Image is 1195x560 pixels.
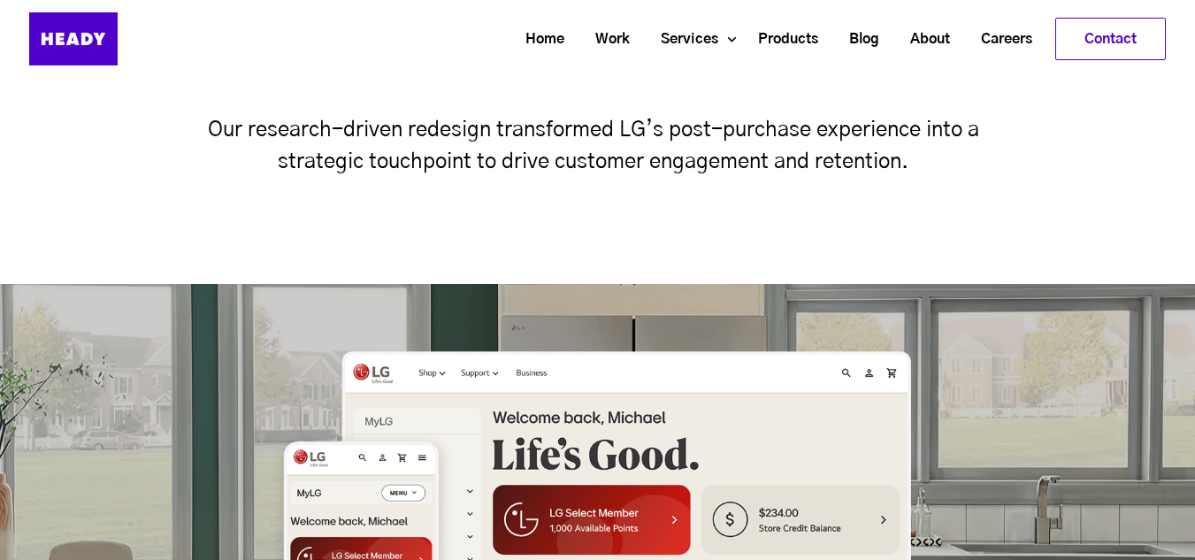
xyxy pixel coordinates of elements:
a: About [888,23,959,56]
img: Heady_Logo_Web-01 (1) [29,12,118,65]
div: Navigation Menu [162,18,1166,60]
a: Blog [827,23,888,56]
a: Contact [1056,19,1165,59]
p: Our research-driven redesign transformed LG’s post-purchase experience into a strategic touchpoin... [177,114,1019,178]
a: Work [573,23,639,56]
a: Home [503,23,573,56]
a: Products [736,23,827,56]
a: Careers [959,23,1041,56]
a: Services [639,23,727,56]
